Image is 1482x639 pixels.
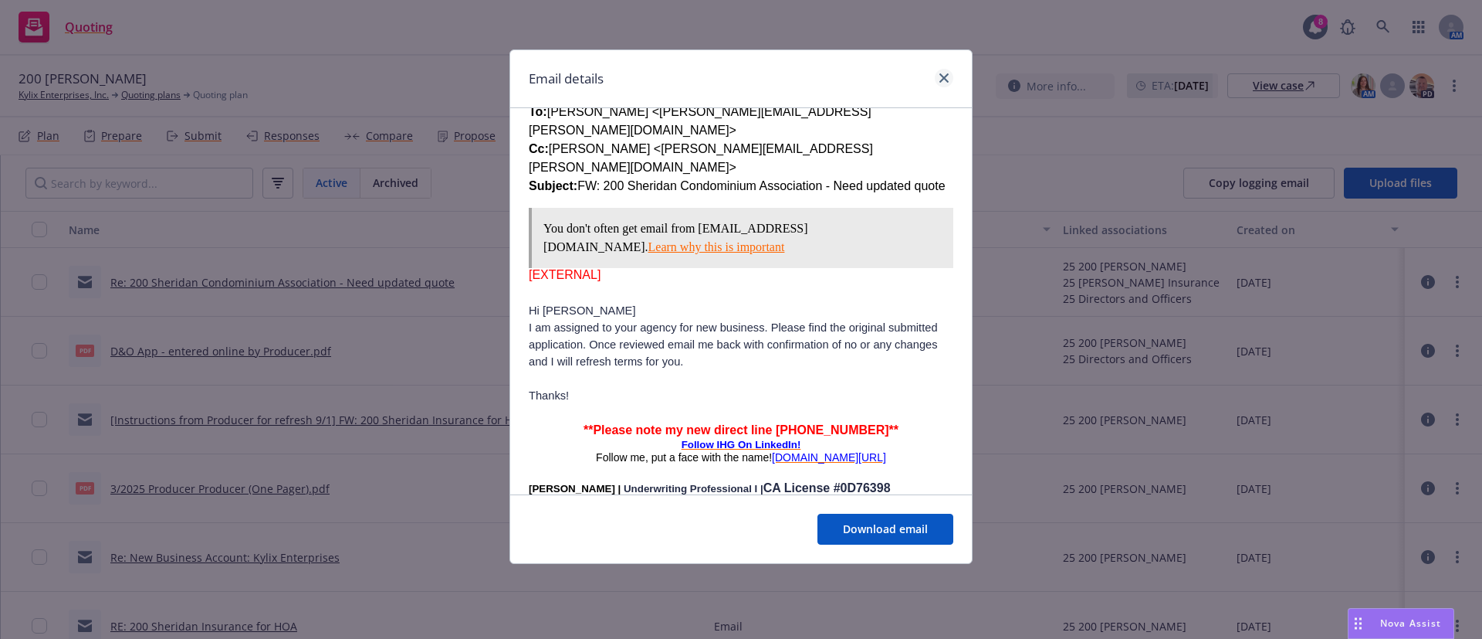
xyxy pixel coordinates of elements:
[529,268,601,281] span: [EXTERNAL]
[529,142,549,155] b: Cc:
[529,304,635,317] span: Hi [PERSON_NAME]
[529,105,547,118] b: To:
[817,514,953,545] button: Download email
[596,451,886,464] span: Follow me, put a face with the name!
[529,389,569,402] span: Thanks!
[529,179,577,192] b: Subject:
[648,240,785,253] a: Learn why this is important
[543,222,808,253] span: You don't often get email from [EMAIL_ADDRESS][DOMAIN_NAME].
[1348,609,1368,638] div: Drag to move
[843,522,928,536] span: Download email
[1380,617,1441,630] span: Nova Assist
[529,69,604,89] h1: Email details
[529,321,938,368] span: I am assigned to your agency for new business. Please find the original submitted application. On...
[584,423,898,437] span: **Please note my new direct line [PHONE_NUMBER]**
[682,439,801,450] a: Follow IHG On LinkedIn!
[772,451,886,464] a: [DOMAIN_NAME][URL]
[624,483,763,495] span: Underwriting Professional I |
[763,481,891,495] span: CA License #0D76398
[1348,608,1454,639] button: Nova Assist
[529,483,621,495] span: [PERSON_NAME] |
[935,69,953,87] a: close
